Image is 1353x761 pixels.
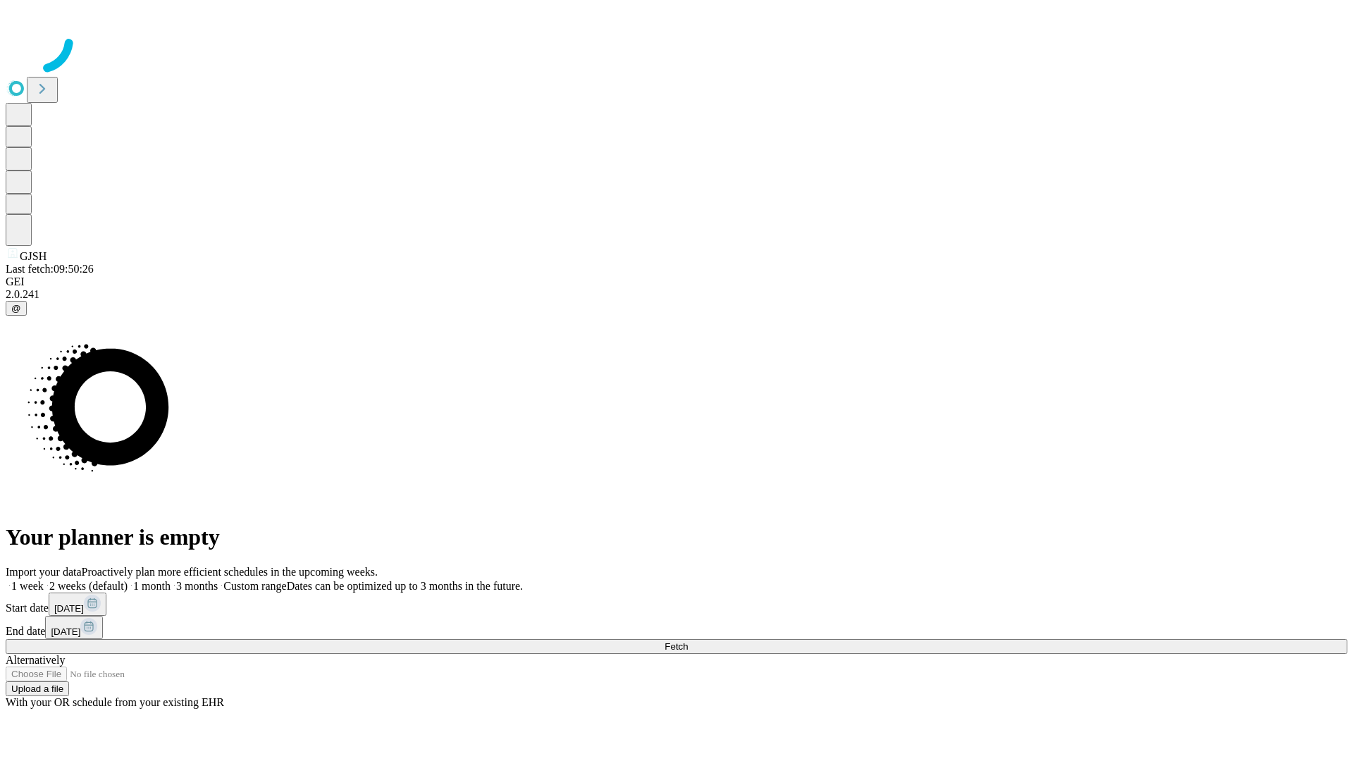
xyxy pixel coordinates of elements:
[45,616,103,639] button: [DATE]
[49,593,106,616] button: [DATE]
[51,626,80,637] span: [DATE]
[6,524,1347,550] h1: Your planner is empty
[6,276,1347,288] div: GEI
[287,580,523,592] span: Dates can be optimized up to 3 months in the future.
[6,654,65,666] span: Alternatively
[6,566,82,578] span: Import your data
[11,580,44,592] span: 1 week
[6,639,1347,654] button: Fetch
[6,616,1347,639] div: End date
[665,641,688,652] span: Fetch
[49,580,128,592] span: 2 weeks (default)
[6,681,69,696] button: Upload a file
[82,566,378,578] span: Proactively plan more efficient schedules in the upcoming weeks.
[11,303,21,314] span: @
[176,580,218,592] span: 3 months
[20,250,47,262] span: GJSH
[6,288,1347,301] div: 2.0.241
[6,593,1347,616] div: Start date
[6,696,224,708] span: With your OR schedule from your existing EHR
[6,301,27,316] button: @
[133,580,171,592] span: 1 month
[54,603,84,614] span: [DATE]
[6,263,94,275] span: Last fetch: 09:50:26
[223,580,286,592] span: Custom range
